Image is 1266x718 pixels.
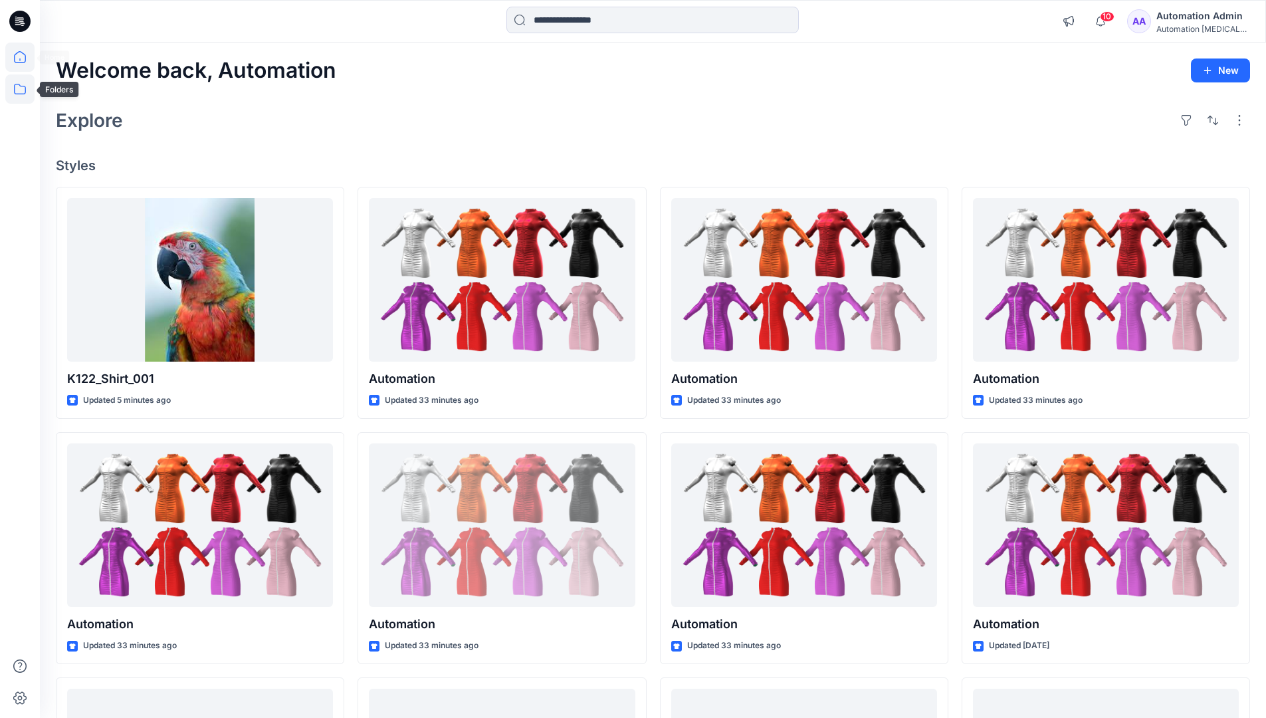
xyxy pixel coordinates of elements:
p: Updated 33 minutes ago [687,639,781,653]
p: Automation [671,615,937,634]
p: K122_Shirt_001 [67,370,333,388]
p: Automation [973,370,1239,388]
h4: Styles [56,158,1250,174]
a: K122_Shirt_001 [67,198,333,362]
a: Automation [973,198,1239,362]
p: Updated 33 minutes ago [989,394,1083,408]
div: AA [1127,9,1151,33]
a: Automation [671,443,937,608]
p: Updated 5 minutes ago [83,394,171,408]
a: Automation [369,198,635,362]
p: Automation [369,370,635,388]
p: Updated 33 minutes ago [83,639,177,653]
p: Automation [369,615,635,634]
button: New [1191,59,1250,82]
p: Updated [DATE] [989,639,1049,653]
p: Automation [973,615,1239,634]
p: Updated 33 minutes ago [385,639,478,653]
p: Updated 33 minutes ago [385,394,478,408]
div: Automation Admin [1156,8,1249,24]
span: 10 [1100,11,1114,22]
h2: Explore [56,110,123,131]
div: Automation [MEDICAL_DATA]... [1156,24,1249,34]
h2: Welcome back, Automation [56,59,336,83]
p: Automation [67,615,333,634]
a: Automation [671,198,937,362]
p: Updated 33 minutes ago [687,394,781,408]
a: Automation [973,443,1239,608]
a: Automation [369,443,635,608]
a: Automation [67,443,333,608]
p: Automation [671,370,937,388]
